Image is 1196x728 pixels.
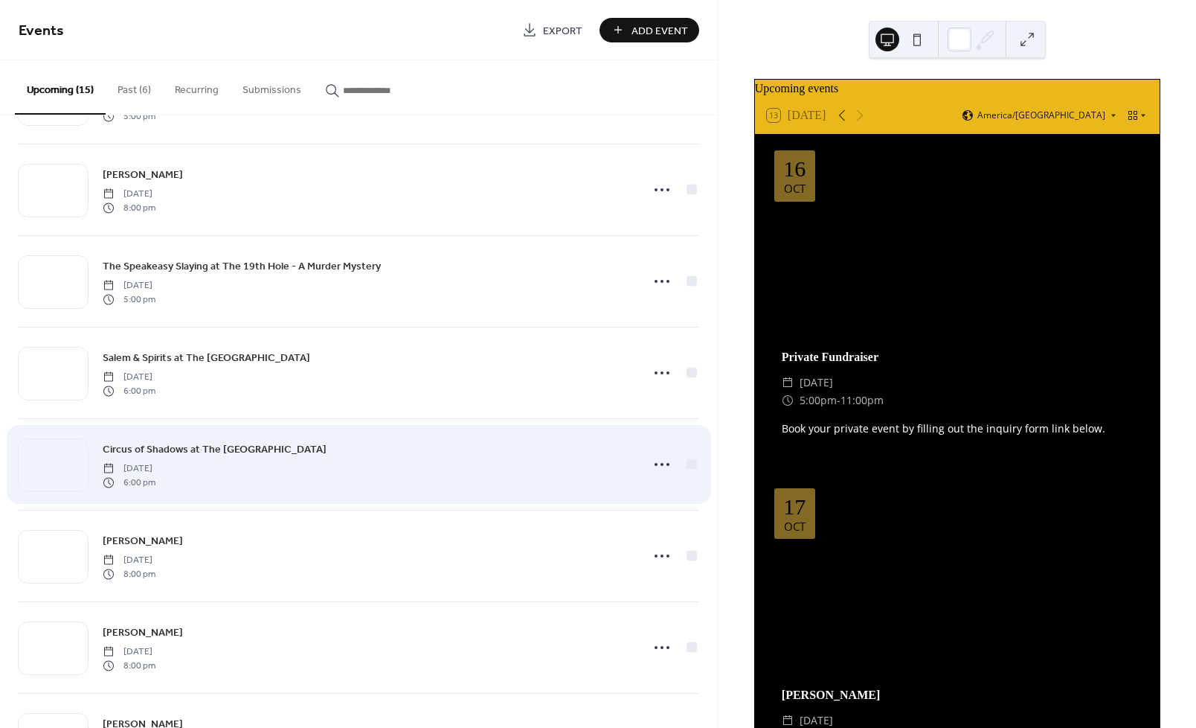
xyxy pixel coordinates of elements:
span: [DATE] [800,374,833,392]
div: ​ [782,374,794,392]
span: [PERSON_NAME] [103,167,183,183]
button: Submissions [231,60,313,113]
span: Add Event [631,23,688,39]
span: 5:00 pm [103,109,155,123]
span: [DATE] [103,645,155,659]
span: [DATE] [103,279,155,293]
span: America/[GEOGRAPHIC_DATA] [977,111,1105,120]
a: [PERSON_NAME] [103,624,183,641]
a: Circus of Shadows at The [GEOGRAPHIC_DATA] [103,441,327,458]
a: [PERSON_NAME] [782,689,880,701]
span: 8:00 pm [103,567,155,581]
span: [PERSON_NAME] [103,534,183,549]
a: [PERSON_NAME] [103,166,183,183]
span: 11:00pm [840,392,884,409]
span: Events [19,16,64,45]
span: [DATE] [103,188,155,201]
span: 6:00 pm [103,476,155,489]
div: ​ [782,392,794,409]
span: 5:00 pm [103,293,155,306]
span: Export [543,23,582,39]
span: [DATE] [103,462,155,476]
div: Oct [784,521,806,532]
a: The Speakeasy Slaying at The 19th Hole - A Murder Mystery [103,258,381,275]
span: Circus of Shadows at The [GEOGRAPHIC_DATA] [103,442,327,458]
div: 17 [783,496,806,518]
div: Private Fundraiser [767,348,1148,366]
a: Export [511,18,594,42]
span: [DATE] [103,554,155,567]
span: [PERSON_NAME] [103,625,183,641]
button: Upcoming (15) [15,60,106,115]
button: Past (6) [106,60,163,113]
a: Salem & Spirits at The [GEOGRAPHIC_DATA] [103,349,310,366]
span: The Speakeasy Slaying at The 19th Hole - A Murder Mystery [103,259,381,275]
a: [PERSON_NAME] [103,532,183,549]
div: 16 [783,158,806,180]
span: 8:00 pm [103,201,155,214]
button: Recurring [163,60,231,113]
span: 6:00 pm [103,384,155,397]
span: 5:00pm [800,392,837,409]
div: Upcoming events [755,80,1160,98]
span: 8:00 pm [103,659,155,672]
span: [DATE] [103,371,155,384]
div: Oct [784,183,806,194]
span: - [837,392,840,409]
div: Book your private event by filling out the inquiry form link below. [767,421,1148,436]
span: Salem & Spirits at The [GEOGRAPHIC_DATA] [103,351,310,366]
button: Add Event [599,18,699,42]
